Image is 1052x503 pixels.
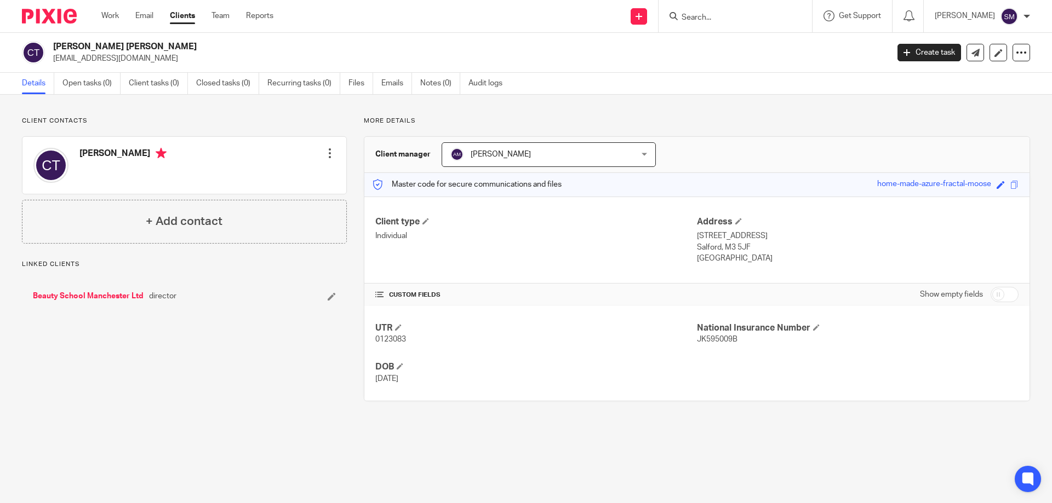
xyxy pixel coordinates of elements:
p: [PERSON_NAME] [935,10,995,21]
label: Show empty fields [920,289,983,300]
a: Details [22,73,54,94]
div: home-made-azure-fractal-moose [877,178,991,191]
span: JK595009B [697,336,737,343]
h4: [PERSON_NAME] [79,148,167,161]
span: [PERSON_NAME] [471,151,531,158]
a: Emails [381,73,412,94]
a: Work [101,10,119,21]
p: More details [364,117,1030,125]
a: Client tasks (0) [129,73,188,94]
img: svg%3E [1000,8,1018,25]
p: Salford, M3 5JF [697,242,1019,253]
span: 0123083 [375,336,406,343]
p: [GEOGRAPHIC_DATA] [697,253,1019,264]
h4: Address [697,216,1019,228]
a: Open tasks (0) [62,73,121,94]
img: svg%3E [33,148,68,183]
img: svg%3E [450,148,464,161]
h4: CUSTOM FIELDS [375,291,697,299]
h4: UTR [375,322,697,334]
span: director [149,291,176,302]
span: Get Support [839,12,881,20]
p: Individual [375,230,697,241]
a: Closed tasks (0) [196,73,259,94]
p: [STREET_ADDRESS] [697,230,1019,241]
p: Client contacts [22,117,347,125]
img: Pixie [22,9,77,24]
a: Create task [897,44,961,61]
i: Primary [156,148,167,159]
a: Email [135,10,153,21]
a: Recurring tasks (0) [267,73,340,94]
h4: National Insurance Number [697,322,1019,334]
img: svg%3E [22,41,45,64]
a: Audit logs [468,73,511,94]
h3: Client manager [375,149,431,160]
a: Notes (0) [420,73,460,94]
a: Files [348,73,373,94]
p: [EMAIL_ADDRESS][DOMAIN_NAME] [53,53,881,64]
h2: [PERSON_NAME] [PERSON_NAME] [53,41,716,53]
a: Clients [170,10,195,21]
a: Beauty School Manchester Ltd [33,291,144,302]
p: Linked clients [22,260,347,269]
p: Master code for secure communications and files [373,179,562,190]
h4: DOB [375,361,697,373]
h4: + Add contact [146,213,222,230]
a: Reports [246,10,273,21]
span: [DATE] [375,375,398,383]
input: Search [681,13,779,23]
a: Team [211,10,230,21]
h4: Client type [375,216,697,228]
